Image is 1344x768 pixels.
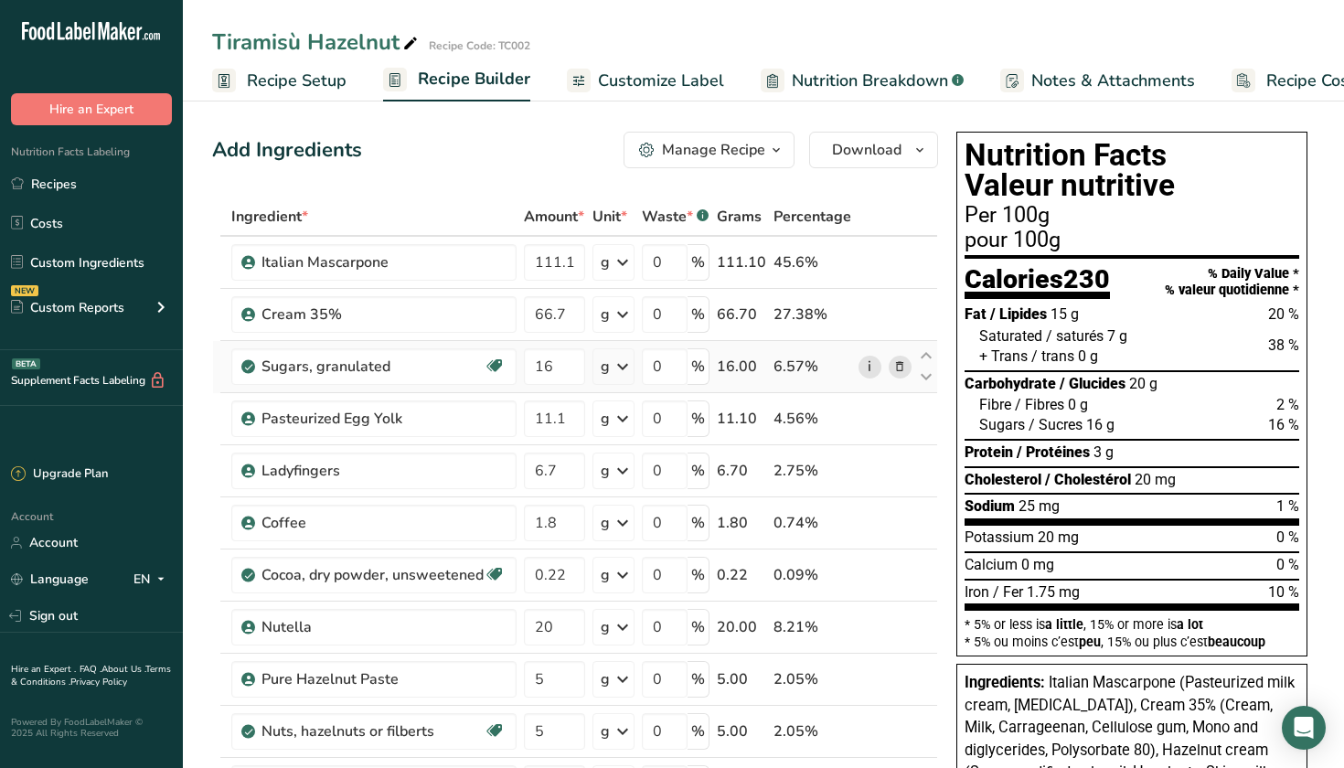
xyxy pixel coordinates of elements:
[773,512,851,534] div: 0.74%
[717,408,766,430] div: 11.10
[1177,617,1203,632] span: a lot
[1079,635,1101,649] span: peu
[993,583,1023,601] span: / Fer
[247,69,347,93] span: Recipe Setup
[212,135,362,165] div: Add Ingredients
[11,298,124,317] div: Custom Reports
[773,251,851,273] div: 45.6%
[601,460,610,482] div: g
[1276,528,1299,546] span: 0 %
[11,663,76,676] a: Hire an Expert .
[642,206,709,228] div: Waste
[261,720,484,742] div: Nuts, hazelnuts or filberts
[12,358,40,369] div: BETA
[979,347,1028,365] span: + Trans
[601,564,610,586] div: g
[965,611,1299,648] section: * 5% or less is , 15% or more is
[965,140,1299,201] h1: Nutrition Facts Valeur nutritive
[717,460,766,482] div: 6.70
[1038,528,1079,546] span: 20 mg
[773,304,851,325] div: 27.38%
[1017,443,1090,461] span: / Protéines
[1031,69,1195,93] span: Notes & Attachments
[773,720,851,742] div: 2.05%
[1086,416,1115,433] span: 16 g
[261,304,490,325] div: Cream 35%
[717,720,766,742] div: 5.00
[979,396,1011,413] span: Fibre
[809,132,938,168] button: Download
[859,356,881,379] a: i
[601,720,610,742] div: g
[11,285,38,296] div: NEW
[261,564,484,586] div: Cocoa, dry powder, unsweetened
[1276,497,1299,515] span: 1 %
[231,206,308,228] span: Ingredient
[773,668,851,690] div: 2.05%
[1268,336,1299,354] span: 38 %
[1276,396,1299,413] span: 2 %
[418,67,530,91] span: Recipe Builder
[1135,471,1176,488] span: 20 mg
[832,139,901,161] span: Download
[1063,263,1110,294] span: 230
[624,132,795,168] button: Manage Recipe
[601,356,610,378] div: g
[773,408,851,430] div: 4.56%
[761,60,964,101] a: Nutrition Breakdown
[261,356,484,378] div: Sugars, granulated
[261,408,490,430] div: Pasteurized Egg Yolk
[1107,327,1127,345] span: 7 g
[965,583,989,601] span: Iron
[11,93,172,125] button: Hire an Expert
[965,674,1045,691] span: Ingredients:
[1276,556,1299,573] span: 0 %
[965,556,1018,573] span: Calcium
[601,512,610,534] div: g
[965,497,1015,515] span: Sodium
[773,206,851,228] span: Percentage
[773,356,851,378] div: 6.57%
[601,408,610,430] div: g
[592,206,627,228] span: Unit
[1208,635,1265,649] span: beaucoup
[1015,396,1064,413] span: / Fibres
[965,471,1041,488] span: Cholesterol
[601,616,610,638] div: g
[1093,443,1114,461] span: 3 g
[1021,556,1054,573] span: 0 mg
[261,512,490,534] div: Coffee
[773,616,851,638] div: 8.21%
[1031,347,1074,365] span: / trans
[524,206,584,228] span: Amount
[212,60,347,101] a: Recipe Setup
[773,564,851,586] div: 0.09%
[717,206,762,228] span: Grams
[598,69,724,93] span: Customize Label
[1268,583,1299,601] span: 10 %
[965,528,1034,546] span: Potassium
[383,59,530,102] a: Recipe Builder
[429,37,530,54] div: Recipe Code: TC002
[70,676,127,688] a: Privacy Policy
[1045,617,1083,632] span: a little
[717,668,766,690] div: 5.00
[1029,416,1083,433] span: / Sucres
[717,512,766,534] div: 1.80
[1045,471,1131,488] span: / Cholestérol
[965,635,1299,648] div: * 5% ou moins c’est , 15% ou plus c’est
[1068,396,1088,413] span: 0 g
[133,569,172,591] div: EN
[11,563,89,595] a: Language
[567,60,724,101] a: Customize Label
[212,26,421,59] div: Tiramisù Hazelnut
[11,717,172,739] div: Powered By FoodLabelMaker © 2025 All Rights Reserved
[979,327,1042,345] span: Saturated
[717,616,766,638] div: 20.00
[965,443,1013,461] span: Protein
[261,460,490,482] div: Ladyfingers
[965,205,1299,227] div: Per 100g
[601,668,610,690] div: g
[1051,305,1079,323] span: 15 g
[773,460,851,482] div: 2.75%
